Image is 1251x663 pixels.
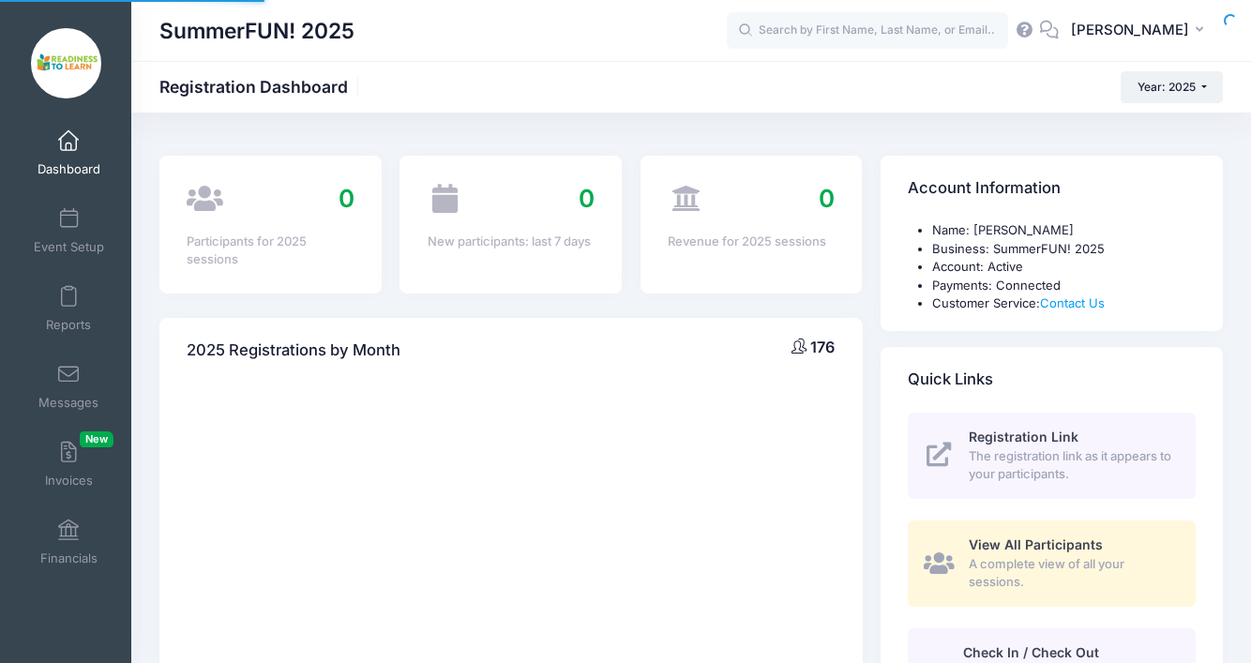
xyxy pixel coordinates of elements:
div: Revenue for 2025 sessions [668,233,835,251]
h1: SummerFUN! 2025 [159,9,354,53]
img: SummerFUN! 2025 [31,28,101,98]
h4: Account Information [908,162,1061,216]
span: A complete view of all your sessions. [969,555,1174,592]
span: 0 [819,184,835,213]
a: Financials [24,509,113,575]
span: Dashboard [38,161,100,177]
li: Account: Active [932,258,1196,277]
input: Search by First Name, Last Name, or Email... [727,12,1008,50]
a: Event Setup [24,198,113,264]
span: New [80,431,113,447]
span: The registration link as it appears to your participants. [969,447,1174,484]
a: Dashboard [24,120,113,186]
h4: Quick Links [908,353,993,406]
h1: Registration Dashboard [159,77,364,97]
div: Participants for 2025 sessions [187,233,354,269]
span: [PERSON_NAME] [1071,20,1189,40]
li: Name: [PERSON_NAME] [932,221,1196,240]
span: Financials [40,550,98,566]
a: Registration Link The registration link as it appears to your participants. [908,413,1196,499]
button: [PERSON_NAME] [1059,9,1223,53]
a: Reports [24,276,113,341]
span: Check In / Check Out [963,644,1099,660]
li: Customer Service: [932,294,1196,313]
span: Event Setup [34,239,104,255]
li: Business: SummerFUN! 2025 [932,240,1196,259]
span: Messages [38,395,98,411]
span: Year: 2025 [1138,80,1196,94]
span: 0 [339,184,354,213]
h4: 2025 Registrations by Month [187,324,400,377]
a: Contact Us [1040,295,1105,310]
li: Payments: Connected [932,277,1196,295]
a: InvoicesNew [24,431,113,497]
span: Registration Link [969,429,1078,445]
button: Year: 2025 [1121,71,1223,103]
span: 0 [579,184,595,213]
span: Reports [46,317,91,333]
span: View All Participants [969,536,1103,552]
div: New participants: last 7 days [428,233,595,251]
span: Invoices [45,473,93,489]
a: Messages [24,354,113,419]
span: 176 [810,338,835,356]
a: View All Participants A complete view of all your sessions. [908,520,1196,607]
